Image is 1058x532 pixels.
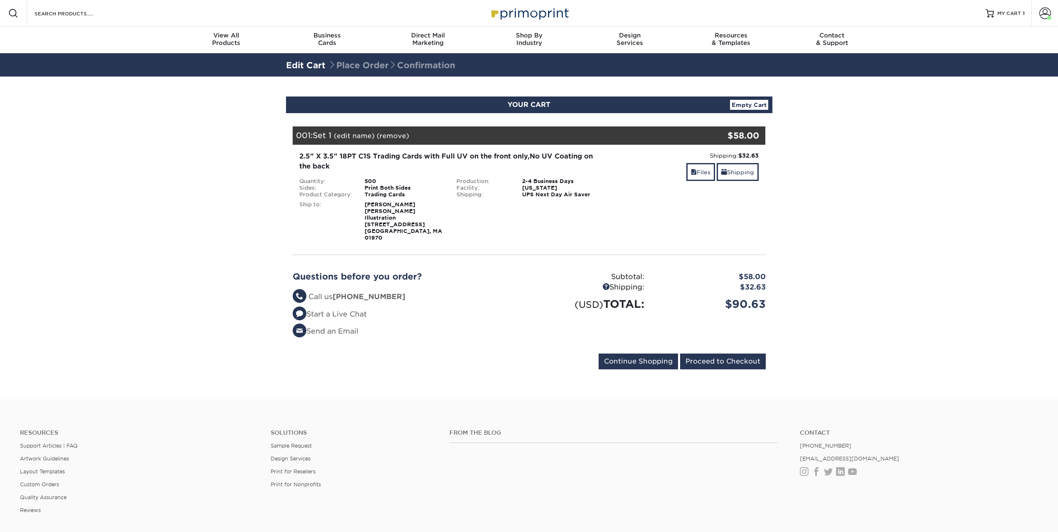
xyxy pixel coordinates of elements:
span: files [691,169,697,176]
div: $58.00 [651,272,772,282]
span: MY CART [997,10,1021,17]
a: Sample Request [271,443,312,449]
span: Set 1 [313,131,331,140]
div: Trading Cards [358,191,450,198]
h4: Resources [20,429,258,436]
div: Industry [478,32,580,47]
div: 500 [358,178,450,185]
div: & Support [782,32,883,47]
div: 2.5" X 3.5" 18PT C1S Trading Cards with Full UV on the front only,No UV Coating on the back [299,151,602,171]
a: Shop ByIndustry [478,27,580,53]
div: Marketing [377,32,478,47]
span: shipping [721,169,727,176]
a: [EMAIL_ADDRESS][DOMAIN_NAME] [800,455,899,462]
a: (edit name) [334,132,375,140]
div: Shipping: [529,282,651,293]
div: Shipping: [450,191,516,198]
div: Cards [276,32,377,47]
a: Print for Nonprofits [271,481,321,487]
div: UPS Next Day Air Saver [516,191,608,198]
a: Empty Cart [730,100,768,110]
div: Product Category: [293,191,359,198]
a: Start a Live Chat [293,310,367,318]
span: Shop By [478,32,580,39]
div: TOTAL: [529,296,651,312]
div: $90.63 [651,296,772,312]
a: BusinessCards [276,27,377,53]
span: Direct Mail [377,32,478,39]
a: Reviews [20,507,41,513]
div: Print Both Sides [358,185,450,191]
span: Resources [681,32,782,39]
div: $58.00 [687,129,760,142]
div: $32.63 [651,282,772,293]
input: Proceed to Checkout [680,354,766,369]
div: Services [580,32,681,47]
li: Call us [293,292,523,302]
div: Products [176,32,277,47]
a: Artwork Guidelines [20,455,69,462]
span: 1 [1023,10,1025,16]
span: Design [580,32,681,39]
img: Primoprint [488,4,571,22]
div: Sides: [293,185,359,191]
a: Edit Cart [286,60,326,70]
a: DesignServices [580,27,681,53]
span: Contact [782,32,883,39]
span: Business [276,32,377,39]
h4: From the Blog [449,429,778,436]
a: View AllProducts [176,27,277,53]
a: Support Articles | FAQ [20,443,78,449]
a: (remove) [377,132,409,140]
span: View All [176,32,277,39]
div: Shipping: [614,151,759,160]
div: Quantity: [293,178,359,185]
a: Files [686,163,715,181]
a: Resources& Templates [681,27,782,53]
strong: $32.63 [738,152,759,159]
input: SEARCH PRODUCTS..... [34,8,115,18]
div: Facility: [450,185,516,191]
div: & Templates [681,32,782,47]
a: Quality Assurance [20,494,67,500]
a: Custom Orders [20,481,59,487]
a: Send an Email [293,327,358,335]
a: Layout Templates [20,468,65,475]
a: [PHONE_NUMBER] [800,443,851,449]
div: [US_STATE] [516,185,608,191]
div: Production: [450,178,516,185]
strong: [PERSON_NAME] [PERSON_NAME] Illustration [STREET_ADDRESS] [GEOGRAPHIC_DATA], MA 01970 [365,201,442,241]
a: Print for Resellers [271,468,316,475]
a: Design Services [271,455,311,462]
span: YOUR CART [508,101,550,109]
a: Contact [800,429,1038,436]
div: Ship to: [293,201,359,241]
a: Shipping [717,163,759,181]
h2: Questions before you order? [293,272,523,282]
strong: [PHONE_NUMBER] [333,292,405,301]
div: 2-4 Business Days [516,178,608,185]
a: Direct MailMarketing [377,27,478,53]
div: 001: [293,126,687,145]
input: Continue Shopping [599,354,678,369]
small: (USD) [575,299,603,310]
a: Contact& Support [782,27,883,53]
div: Subtotal: [529,272,651,282]
span: Place Order Confirmation [328,60,455,70]
h4: Solutions [271,429,437,436]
